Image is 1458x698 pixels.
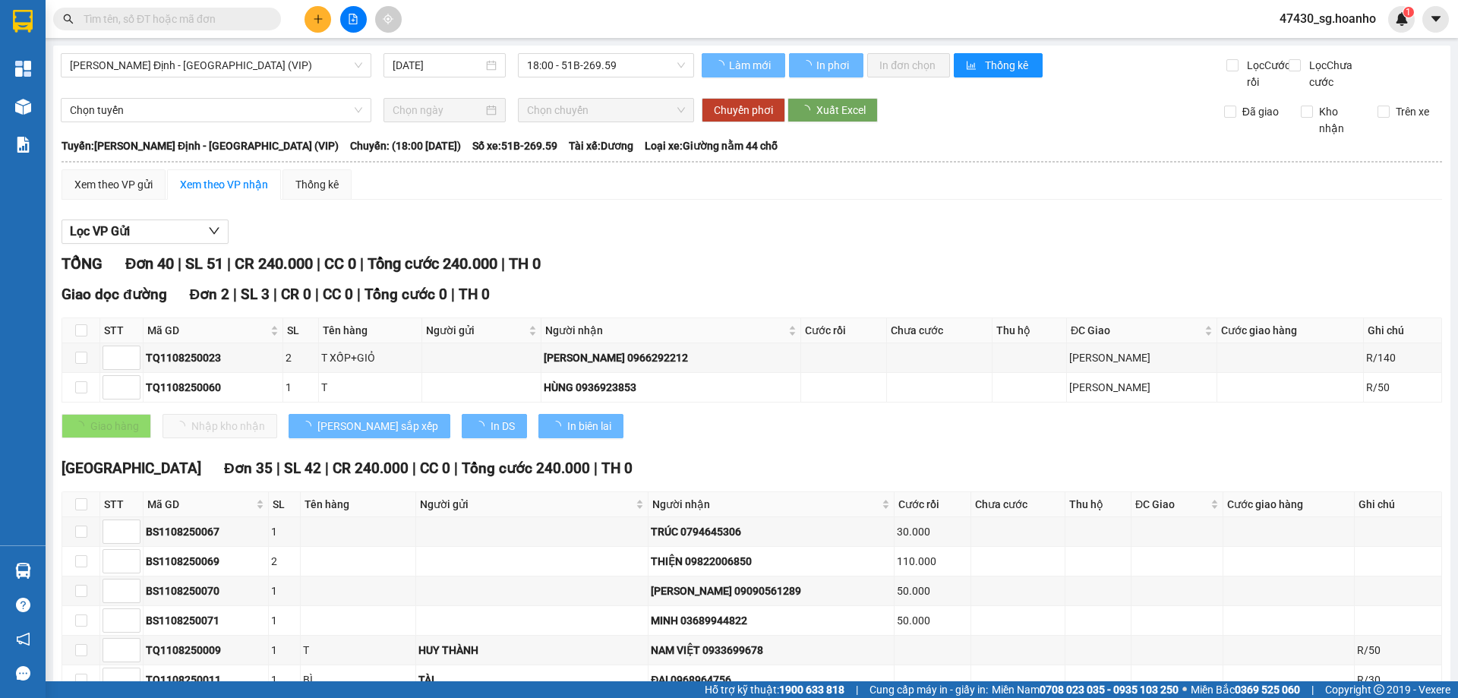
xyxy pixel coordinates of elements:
sup: 1 [1403,7,1414,17]
span: Increase Value [123,639,140,650]
div: TRÚC 0794645306 [651,523,891,540]
span: down [128,622,137,631]
th: Chưa cước [887,318,993,343]
span: CC 0 [420,460,450,477]
span: up [128,349,137,358]
div: 30.000 [897,523,968,540]
div: BS1108250071 [146,612,266,629]
span: loading [801,60,814,71]
span: Tổng cước 240.000 [368,254,497,273]
button: Lọc VP Gửi [62,220,229,244]
th: Cước rồi [895,492,971,517]
span: notification [16,632,30,646]
span: Cung cấp máy in - giấy in: [869,681,988,698]
th: Thu hộ [993,318,1066,343]
span: Increase Value [123,376,140,387]
span: Chọn chuyến [527,99,685,122]
img: warehouse-icon [15,563,31,579]
span: Decrease Value [123,650,140,662]
div: HUY THÀNH [418,642,645,659]
th: Cước giao hàng [1217,318,1364,343]
span: 1 [1406,7,1411,17]
th: STT [100,492,144,517]
span: up [128,641,137,650]
span: Hỗ trợ kỹ thuật: [705,681,844,698]
span: Decrease Value [123,680,140,691]
span: Tổng cước 0 [364,286,447,303]
div: Thống kê [295,176,339,193]
input: Chọn ngày [393,102,483,118]
span: TỔNG [62,254,103,273]
input: 11/08/2025 [393,57,483,74]
td: BS1108250069 [144,547,269,576]
span: ĐC Giao [1135,496,1207,513]
td: TQ1108250009 [144,636,269,665]
div: [PERSON_NAME] [1069,379,1214,396]
button: In biên lai [538,414,623,438]
span: bar-chart [966,60,979,72]
span: [GEOGRAPHIC_DATA] [62,460,201,477]
button: bar-chartThống kê [954,53,1043,77]
input: Tìm tên, số ĐT hoặc mã đơn [84,11,263,27]
span: Mã GD [147,322,267,339]
div: R/30 [1357,671,1439,688]
div: THIỆN 09822006850 [651,553,891,570]
span: up [128,523,137,532]
span: | [273,286,277,303]
td: BS1108250071 [144,606,269,636]
div: NAM VIỆT 0933699678 [651,642,891,659]
span: CR 0 [281,286,311,303]
div: 1 [271,612,298,629]
td: TQ1108250023 [144,343,283,373]
span: Kho nhận [1313,103,1366,137]
span: Số xe: 51B-269.59 [472,137,557,154]
span: file-add [348,14,358,24]
div: R/50 [1357,642,1439,659]
div: HÙNG 0936923853 [544,379,799,396]
div: 1 [271,671,298,688]
td: BS1108250067 [144,517,269,547]
span: Loại xe: Giường nằm 44 chỗ [645,137,778,154]
td: TQ1108250060 [144,373,283,403]
span: Miền Nam [992,681,1179,698]
th: Cước giao hàng [1223,492,1355,517]
img: solution-icon [15,137,31,153]
div: 1 [271,642,298,659]
span: Chuyến: (18:00 [DATE]) [350,137,461,154]
span: | [317,254,320,273]
span: | [594,460,598,477]
div: [PERSON_NAME] [1069,349,1214,366]
span: Increase Value [123,550,140,561]
td: TQ1108250011 [144,665,269,695]
span: In DS [491,418,515,434]
span: ⚪️ [1182,687,1187,693]
span: 18:00 - 51B-269.59 [527,54,685,77]
span: plus [313,14,323,24]
span: SL 42 [284,460,321,477]
span: Người gửi [420,496,633,513]
td: BS1108250070 [144,576,269,606]
span: Tài xế: Dương [569,137,633,154]
div: ĐẠI 0968964756 [651,671,891,688]
span: down [128,533,137,542]
strong: 0708 023 035 - 0935 103 250 [1040,684,1179,696]
th: SL [283,318,319,343]
span: Decrease Value [123,387,140,399]
th: Thu hộ [1065,492,1131,517]
span: down [128,563,137,572]
div: BS1108250070 [146,583,266,599]
div: 2 [286,349,316,366]
span: Lọc VP Gửi [70,222,130,241]
span: Người nhận [652,496,878,513]
span: up [128,378,137,387]
button: file-add [340,6,367,33]
span: loading [301,421,317,431]
span: In phơi [816,57,851,74]
div: R/140 [1366,349,1439,366]
button: In đơn chọn [867,53,950,77]
span: message [16,666,30,681]
span: Decrease Value [123,621,140,632]
div: TQ1108250011 [146,671,266,688]
span: down [128,389,137,398]
span: Làm mới [729,57,773,74]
